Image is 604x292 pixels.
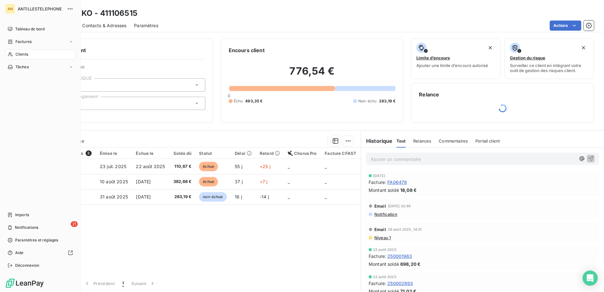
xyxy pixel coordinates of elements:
span: échue [199,162,218,171]
span: 3 [86,150,91,156]
span: 55 j [235,164,242,169]
span: 283,19 € [379,98,396,104]
span: Tableau de bord [15,26,45,32]
span: Facture : [369,179,386,186]
div: AN [5,4,15,14]
span: 250001963 [387,253,412,259]
span: Notification [374,212,397,217]
a: Aide [5,248,75,258]
span: Contacts & Adresses [82,22,126,29]
button: 1 [118,277,128,290]
button: Actions [550,21,581,31]
span: [DATE] [136,194,151,199]
span: non-échue [199,192,226,202]
span: 37 j [235,179,243,184]
span: Aide [15,250,24,256]
span: Tâches [15,64,29,70]
span: Commentaires [439,138,468,143]
span: ANTILLESTELEPHONE [18,6,63,11]
div: Solde dû [173,151,191,156]
span: FA06478 [387,179,407,186]
span: _ [288,194,290,199]
span: 110,67 € [173,163,191,170]
span: 18,08 € [400,187,417,193]
span: 698,20 € [400,261,420,267]
span: Factures [15,39,32,45]
div: Échue le [136,151,165,156]
span: 250002693 [387,280,413,287]
span: Ajouter une limite d’encours autorisé [416,63,488,68]
img: Logo LeanPay [5,278,44,288]
span: _ [288,179,290,184]
span: 31 août 2025 [100,194,128,199]
span: +25 j [260,164,270,169]
span: Montant soldé [369,261,399,267]
span: 10 août 2025 [100,179,128,184]
span: 283,19 € [173,194,191,200]
button: Gestion du risqueSurveiller ce client en intégrant votre outil de gestion des risques client. [504,39,594,79]
span: Niveau 1 [374,235,391,240]
span: 22 août 2025 [136,164,165,169]
span: Email [374,204,386,209]
h3: SYSTEKO - 411106515 [56,8,137,19]
span: Relances [413,138,431,143]
span: Portail client [475,138,500,143]
span: _ [325,164,327,169]
button: Précédent [80,277,118,290]
span: [DATE] 02:49 [388,204,411,208]
span: Limite d’encours [416,55,450,60]
div: Open Intercom Messenger [583,271,598,286]
span: Gestion du risque [510,55,545,60]
span: Paramètres et réglages [15,237,58,243]
span: 1 [122,280,124,287]
span: Échu [234,98,243,104]
span: Email [374,227,386,232]
span: _ [288,164,290,169]
span: Notifications [15,225,38,230]
span: Non-échu [358,98,377,104]
span: 22 août 2025 [373,248,396,252]
span: Clients [15,52,28,57]
h6: Informations client [38,46,205,54]
div: Facture CFAST [325,151,357,156]
span: _ [325,179,327,184]
span: 22 août 2025 [373,275,396,279]
h6: Relance [419,91,586,98]
span: 23 juil. 2025 [100,164,126,169]
span: Imports [15,212,29,218]
div: Chorus Pro [288,151,317,156]
span: Facture : [369,280,386,287]
span: _ [325,194,327,199]
h6: Encours client [229,46,265,54]
span: Facture : [369,253,386,259]
span: -14 j [260,194,269,199]
div: Émise le [100,151,128,156]
span: Déconnexion [15,263,39,268]
span: [DATE] [373,174,385,178]
button: Suivant [128,277,160,290]
h6: Historique [361,137,393,145]
div: Retard [260,151,280,156]
span: échue [199,177,218,186]
span: [DATE] [136,179,151,184]
span: 16 j [235,194,242,199]
span: +7 j [260,179,268,184]
span: Tout [396,138,406,143]
div: Statut [199,151,227,156]
span: 493,35 € [245,98,263,104]
span: Surveiller ce client en intégrant votre outil de gestion des risques client. [510,63,589,73]
button: Limite d’encoursAjouter une limite d’encours autorisé [411,39,500,79]
span: 382,68 € [173,179,191,185]
h2: 776,54 € [229,65,396,84]
span: Paramètres [134,22,158,29]
span: 21 [71,221,78,227]
span: 0 [228,93,230,98]
div: Délai [235,151,252,156]
span: Propriétés Client [51,64,205,73]
span: Montant soldé [369,187,399,193]
span: 26 août 2025, 14:31 [388,228,422,231]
